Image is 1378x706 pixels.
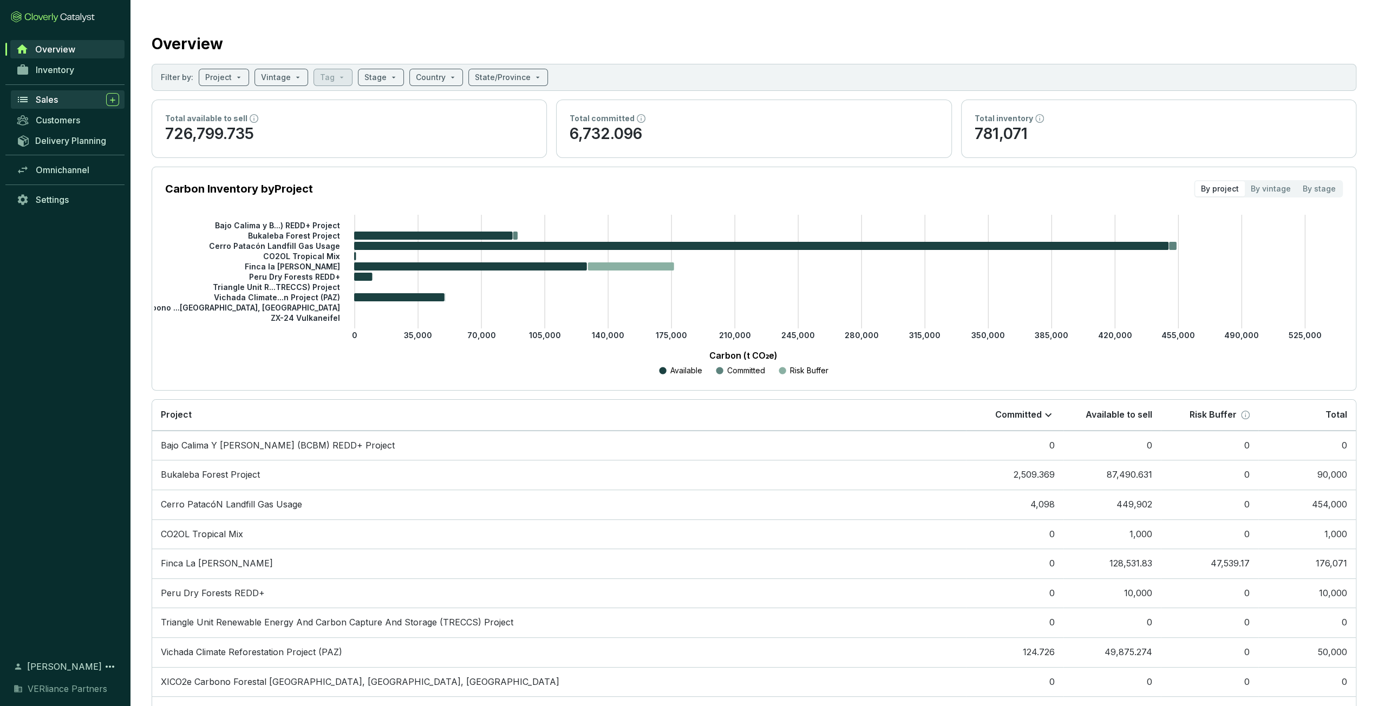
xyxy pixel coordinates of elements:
[36,94,58,105] span: Sales
[11,131,125,149] a: Delivery Planning
[248,230,340,240] tspan: Bukaleba Forest Project
[1161,431,1258,460] td: 0
[404,331,432,340] tspan: 35,000
[909,331,941,340] tspan: 315,000
[152,519,966,549] td: CO2OL Tropical Mix
[719,331,751,340] tspan: 210,000
[11,190,125,209] a: Settings
[11,161,125,179] a: Omnichannel
[106,302,340,312] tspan: XICO2e Carbono ...[GEOGRAPHIC_DATA], [GEOGRAPHIC_DATA]
[1258,578,1356,608] td: 10,000
[845,331,879,340] tspan: 280,000
[570,113,635,124] p: Total committed
[11,90,125,109] a: Sales
[966,608,1063,637] td: 0
[352,331,357,340] tspan: 0
[1063,519,1161,549] td: 1,000
[181,349,1305,362] p: Carbon (t CO₂e)
[1161,667,1258,697] td: 0
[11,111,125,129] a: Customers
[152,460,966,490] td: Bukaleba Forest Project
[249,272,340,281] tspan: Peru Dry Forests REDD+
[1161,460,1258,490] td: 0
[995,409,1042,421] p: Committed
[1195,181,1245,196] div: By project
[966,578,1063,608] td: 0
[966,490,1063,519] td: 4,098
[966,431,1063,460] td: 0
[152,608,966,637] td: Triangle Unit Renewable Energy And Carbon Capture And Storage (TRECCS) Project
[467,331,496,340] tspan: 70,000
[165,113,247,124] p: Total available to sell
[152,549,966,578] td: Finca La Paz II
[1063,578,1161,608] td: 10,000
[966,549,1063,578] td: 0
[1161,608,1258,637] td: 0
[36,64,74,75] span: Inventory
[975,113,1033,124] p: Total inventory
[152,637,966,667] td: Vichada Climate Reforestation Project (PAZ)
[790,365,828,376] p: Risk Buffer
[1161,578,1258,608] td: 0
[215,220,340,229] tspan: Bajo Calima y B...) REDD+ Project
[1224,331,1259,340] tspan: 490,000
[727,365,765,376] p: Committed
[1063,460,1161,490] td: 87,490.631
[263,251,340,260] tspan: CO2OL Tropical Mix
[1161,637,1258,667] td: 0
[1161,331,1195,340] tspan: 455,000
[11,61,125,79] a: Inventory
[656,331,687,340] tspan: 175,000
[1063,400,1161,431] th: Available to sell
[36,115,80,126] span: Customers
[152,32,223,55] h2: Overview
[1245,181,1297,196] div: By vintage
[152,667,966,697] td: XICO2e Carbono Forestal Ejido Pueblo Nuevo, Durango, MéXico
[529,331,561,340] tspan: 105,000
[570,124,938,144] p: 6,732.096
[152,578,966,608] td: Peru Dry Forests REDD+
[161,72,193,83] p: Filter by:
[1258,400,1356,431] th: Total
[1161,549,1258,578] td: 47,539.17
[1194,180,1343,197] div: segmented control
[1063,431,1161,460] td: 0
[1063,667,1161,697] td: 0
[27,660,102,673] span: [PERSON_NAME]
[152,490,966,519] td: Cerro PatacóN Landfill Gas Usage
[1258,460,1356,490] td: 90,000
[28,682,107,695] span: VERliance Partners
[1161,519,1258,549] td: 0
[36,194,69,205] span: Settings
[10,40,125,58] a: Overview
[209,241,340,250] tspan: Cerro Patacón Landfill Gas Usage
[1258,519,1356,549] td: 1,000
[971,331,1005,340] tspan: 350,000
[1063,549,1161,578] td: 128,531.83
[1063,608,1161,637] td: 0
[1297,181,1342,196] div: By stage
[35,44,75,55] span: Overview
[966,519,1063,549] td: 0
[152,431,966,460] td: Bajo Calima Y BahíA MáLaga (BCBM) REDD+ Project
[1258,637,1356,667] td: 50,000
[1258,549,1356,578] td: 176,071
[165,124,533,144] p: 726,799.735
[165,181,313,196] p: Carbon Inventory by Project
[1258,667,1356,697] td: 0
[1161,490,1258,519] td: 0
[245,261,340,270] tspan: Finca la [PERSON_NAME]
[152,400,966,431] th: Project
[213,282,340,291] tspan: Triangle Unit R...TRECCS) Project
[966,667,1063,697] td: 0
[1289,331,1322,340] tspan: 525,000
[975,124,1343,144] p: 781,071
[36,164,89,175] span: Omnichannel
[1258,490,1356,519] td: 454,000
[1258,608,1356,637] td: 0
[35,135,106,146] span: Delivery Planning
[271,313,340,322] tspan: ZX-24 Vulkaneifel
[1063,637,1161,667] td: 49,875.274
[1035,331,1068,340] tspan: 385,000
[966,460,1063,490] td: 2,509.369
